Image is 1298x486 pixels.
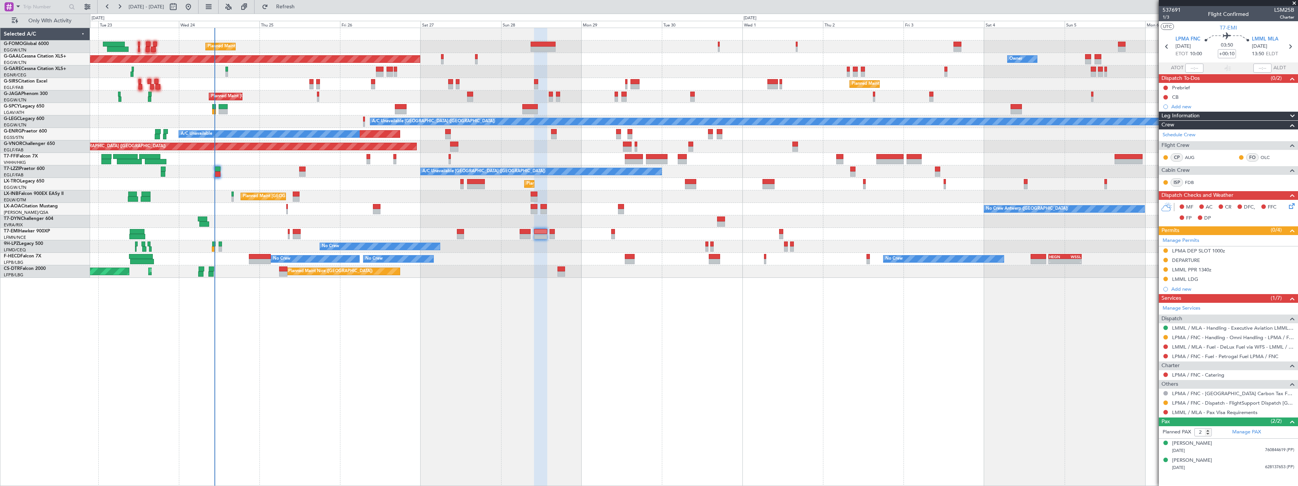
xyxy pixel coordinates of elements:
[1172,276,1198,282] div: LMML LDG
[4,167,19,171] span: T7-LZZI
[1185,179,1202,186] a: FDB
[4,204,58,209] a: LX-AOACitation Mustang
[20,18,80,23] span: Only With Activity
[92,15,104,22] div: [DATE]
[744,15,756,22] div: [DATE]
[151,266,189,277] div: Planned Maint Sofia
[885,253,903,265] div: No Crew
[4,54,66,59] a: G-GAALCessna Citation XLS+
[4,97,26,103] a: EGGW/LTN
[4,247,26,253] a: LFMD/CEQ
[1161,294,1181,303] span: Services
[1161,191,1233,200] span: Dispatch Checks and Weather
[1204,215,1211,222] span: DP
[4,204,21,209] span: LX-AOA
[1185,64,1203,73] input: --:--
[4,241,19,246] span: 9H-LPZ
[526,178,646,190] div: Planned Maint [GEOGRAPHIC_DATA] ([GEOGRAPHIC_DATA])
[1161,74,1200,83] span: Dispatch To-Dos
[4,92,48,96] a: G-JAGAPhenom 300
[4,266,20,271] span: CS-DTR
[1273,64,1286,72] span: ALDT
[1175,43,1191,50] span: [DATE]
[1172,390,1294,397] a: LPMA / FNC - [GEOGRAPHIC_DATA] Carbon Tax Fee Max
[4,235,26,240] a: LFMN/NCE
[4,79,18,84] span: G-SIRS
[4,54,21,59] span: G-GAAL
[208,41,327,52] div: Planned Maint [GEOGRAPHIC_DATA] ([GEOGRAPHIC_DATA])
[1274,14,1294,20] span: Charter
[1161,315,1182,323] span: Dispatch
[1221,42,1233,49] span: 03:50
[1252,43,1267,50] span: [DATE]
[129,3,164,10] span: [DATE] - [DATE]
[501,21,582,28] div: Sun 28
[1161,141,1189,150] span: Flight Crew
[243,191,362,202] div: Planned Maint [GEOGRAPHIC_DATA] ([GEOGRAPHIC_DATA])
[1065,254,1081,259] div: WSSL
[1271,417,1282,425] span: (2/2)
[1171,286,1294,292] div: Add new
[1172,400,1294,406] a: LPMA / FNC - Dispatch - FlightSupport Dispatch [GEOGRAPHIC_DATA]
[4,60,26,65] a: EGGW/LTN
[4,85,23,90] a: EGLF/FAB
[1208,10,1249,18] div: Flight Confirmed
[4,167,45,171] a: T7-LZZIPraetor 600
[4,210,48,215] a: [PERSON_NAME]/QSA
[4,135,24,140] a: EGSS/STN
[1232,428,1261,436] a: Manage PAX
[4,222,23,228] a: EVRA/RIX
[372,116,495,127] div: A/C Unavailable [GEOGRAPHIC_DATA] ([GEOGRAPHIC_DATA])
[1172,448,1185,453] span: [DATE]
[1161,226,1179,235] span: Permits
[181,128,212,140] div: A/C Unavailable
[1246,153,1259,162] div: FO
[1145,21,1226,28] div: Mon 6
[288,266,373,277] div: Planned Maint Nice ([GEOGRAPHIC_DATA])
[1161,23,1174,30] button: UTC
[1185,154,1202,161] a: AUG
[4,104,20,109] span: G-SPCY
[4,122,26,128] a: EGGW/LTN
[4,42,23,46] span: G-FOMO
[1171,103,1294,110] div: Add new
[1172,84,1190,91] div: Prebrief
[4,154,17,159] span: T7-FFI
[1172,353,1278,360] a: LPMA / FNC - Fuel - Petrogal Fuel LPMA / FNC
[273,253,290,265] div: No Crew
[1172,257,1200,263] div: DEPARTURE
[4,179,44,184] a: LX-TROLegacy 650
[1206,204,1213,211] span: AC
[4,266,46,271] a: CS-DTRFalcon 2000
[4,192,64,196] a: LX-INBFalcon 900EX EASy II
[1252,50,1264,58] span: 13:50
[662,21,742,28] div: Tue 30
[4,142,22,146] span: G-VNOR
[1171,64,1183,72] span: ATOT
[1171,178,1183,187] div: ISP
[1163,428,1191,436] label: Planned PAX
[4,217,53,221] a: T7-DYNChallenger 604
[4,254,20,259] span: F-HECD
[1163,131,1196,139] a: Schedule Crew
[4,229,50,234] a: T7-EMIHawker 900XP
[1065,21,1145,28] div: Sun 5
[1172,465,1185,470] span: [DATE]
[742,21,823,28] div: Wed 1
[4,117,44,121] a: G-LEGCLegacy 600
[4,47,26,53] a: EGGW/LTN
[4,260,23,265] a: LFPB/LBG
[1161,166,1190,175] span: Cabin Crew
[4,79,47,84] a: G-SIRSCitation Excel
[1271,74,1282,82] span: (0/2)
[1172,334,1294,341] a: LPMA / FNC - Handling - Omni Handling - LPMA / FNC
[4,160,26,165] a: VHHH/HKG
[1186,215,1192,222] span: FP
[211,91,330,102] div: Planned Maint [GEOGRAPHIC_DATA] ([GEOGRAPHIC_DATA])
[47,141,166,152] div: Planned Maint [GEOGRAPHIC_DATA] ([GEOGRAPHIC_DATA])
[1186,204,1193,211] span: MF
[1163,237,1199,245] a: Manage Permits
[1172,248,1225,254] div: LPMA DEP SLOT 1000z
[1049,259,1065,264] div: -
[4,192,19,196] span: LX-INB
